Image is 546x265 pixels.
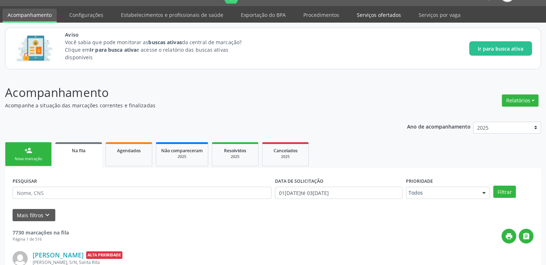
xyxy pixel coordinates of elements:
button: Filtrar [493,186,516,198]
i: print [505,232,513,240]
span: Todos [409,189,475,196]
strong: 7730 marcações na fila [13,229,69,236]
p: Acompanhe a situação das marcações correntes e finalizadas [5,102,380,109]
p: Acompanhamento [5,84,380,102]
p: Ano de acompanhamento [407,122,471,131]
div: 2025 [217,154,253,159]
button: Relatórios [502,94,538,107]
button: Mais filtroskeyboard_arrow_down [13,209,55,222]
span: Não compareceram [161,148,203,154]
strong: buscas ativas [148,39,182,46]
div: Página 1 de 516 [13,236,69,242]
a: Exportação do BPA [236,9,291,21]
i: keyboard_arrow_down [43,211,51,219]
label: Prioridade [406,176,433,187]
div: 2025 [267,154,303,159]
div: person_add [24,147,32,154]
label: PESQUISAR [13,176,37,187]
img: Imagem de CalloutCard [14,32,55,65]
span: Agendados [117,148,141,154]
a: [PERSON_NAME] [33,251,84,259]
span: Ir para busca ativa [478,45,523,52]
a: Serviços por vaga [414,9,466,21]
span: Cancelados [274,148,298,154]
input: Selecione um intervalo [275,187,402,199]
a: Configurações [64,9,108,21]
span: Aviso [65,31,255,38]
label: DATA DE SOLICITAÇÃO [275,176,323,187]
a: Serviços ofertados [352,9,406,21]
button: print [501,229,516,243]
span: Resolvidos [224,148,246,154]
input: Nome, CNS [13,187,271,199]
a: Acompanhamento [3,9,57,23]
p: Você sabia que pode monitorar as da central de marcação? Clique em e acesse o relatório das busca... [65,38,255,61]
i:  [522,232,530,240]
strong: Ir para busca ativa [90,46,136,53]
span: Na fila [72,148,85,154]
button: Ir para busca ativa [469,41,532,56]
div: 2025 [161,154,203,159]
button:  [519,229,533,243]
a: Estabelecimentos e profissionais de saúde [116,9,228,21]
a: Procedimentos [298,9,344,21]
span: Alta Prioridade [86,251,122,259]
div: Nova marcação [10,156,46,162]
